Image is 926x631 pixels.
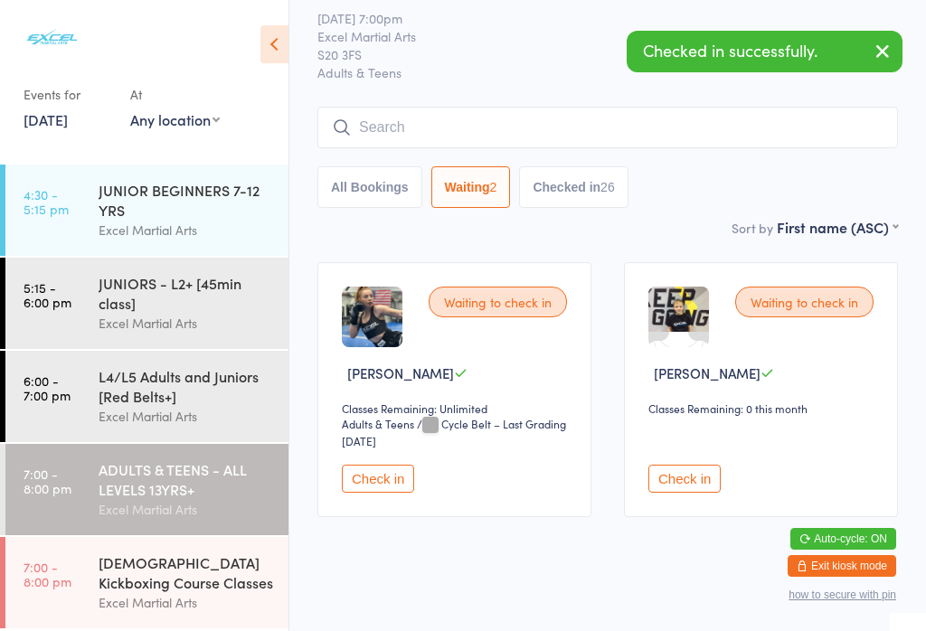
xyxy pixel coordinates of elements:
[18,14,86,61] img: Excel Martial Arts
[317,9,870,27] span: [DATE] 7:00pm
[627,31,902,72] div: Checked in successfully.
[342,416,414,431] div: Adults & Teens
[5,537,288,628] a: 7:00 -8:00 pm[DEMOGRAPHIC_DATA] Kickboxing Course ClassesExcel Martial Arts
[317,63,898,81] span: Adults & Teens
[130,80,220,109] div: At
[99,499,273,520] div: Excel Martial Arts
[317,27,870,45] span: Excel Martial Arts
[5,351,288,442] a: 6:00 -7:00 pmL4/L5 Adults and Juniors [Red Belts+]Excel Martial Arts
[5,165,288,256] a: 4:30 -5:15 pmJUNIOR BEGINNERS 7-12 YRSExcel Martial Arts
[317,107,898,148] input: Search
[5,444,288,535] a: 7:00 -8:00 pmADULTS & TEENS - ALL LEVELS 13YRS+Excel Martial Arts
[777,217,898,237] div: First name (ASC)
[99,366,273,406] div: L4/L5 Adults and Juniors [Red Belts+]
[99,273,273,313] div: JUNIORS - L2+ [45min class]
[342,416,566,448] span: / Cycle Belt – Last Grading [DATE]
[24,109,68,129] a: [DATE]
[317,45,870,63] span: S20 3FS
[654,363,761,382] span: [PERSON_NAME]
[789,589,896,601] button: how to secure with pin
[24,466,71,495] time: 7:00 - 8:00 pm
[317,166,422,208] button: All Bookings
[99,592,273,613] div: Excel Martial Arts
[99,180,273,220] div: JUNIOR BEGINNERS 7-12 YRS
[24,280,71,309] time: 5:15 - 6:00 pm
[648,400,879,416] div: Classes Remaining: 0 this month
[24,373,71,402] time: 6:00 - 7:00 pm
[519,166,628,208] button: Checked in26
[429,287,567,317] div: Waiting to check in
[99,552,273,592] div: [DEMOGRAPHIC_DATA] Kickboxing Course Classes
[24,80,112,109] div: Events for
[648,287,709,332] img: image1607011578.png
[99,459,273,499] div: ADULTS & TEENS - ALL LEVELS 13YRS+
[130,109,220,129] div: Any location
[735,287,874,317] div: Waiting to check in
[342,465,414,493] button: Check in
[732,219,773,237] label: Sort by
[342,400,572,416] div: Classes Remaining: Unlimited
[347,363,454,382] span: [PERSON_NAME]
[788,555,896,577] button: Exit kiosk mode
[99,313,273,334] div: Excel Martial Arts
[431,166,511,208] button: Waiting2
[648,465,721,493] button: Check in
[490,180,497,194] div: 2
[600,180,615,194] div: 26
[99,406,273,427] div: Excel Martial Arts
[342,287,402,347] img: image1748976948.png
[790,528,896,550] button: Auto-cycle: ON
[24,560,71,589] time: 7:00 - 8:00 pm
[99,220,273,240] div: Excel Martial Arts
[5,258,288,349] a: 5:15 -6:00 pmJUNIORS - L2+ [45min class]Excel Martial Arts
[24,187,69,216] time: 4:30 - 5:15 pm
